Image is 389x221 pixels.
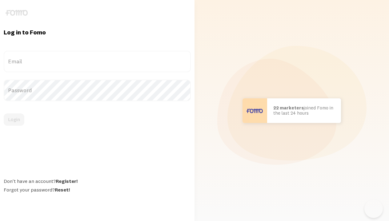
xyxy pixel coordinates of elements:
b: 22 marketers [273,105,304,111]
p: joined Fomo in the last 24 hours [273,105,335,116]
label: Password [4,80,191,101]
img: fomo-logo-gray-b99e0e8ada9f9040e2984d0d95b3b12da0074ffd48d1e5cb62ac37fc77b0b268.svg [6,10,28,16]
h1: Log in to Fomo [4,28,191,36]
label: Email [4,51,191,72]
iframe: Help Scout Beacon - Open [364,199,383,218]
div: Forgot your password? [4,187,191,193]
img: User avatar [243,98,267,123]
div: Don't have an account? [4,178,191,184]
a: Reset! [55,187,70,193]
a: Register! [56,178,78,184]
